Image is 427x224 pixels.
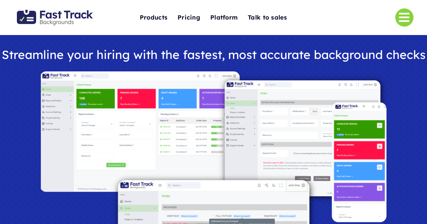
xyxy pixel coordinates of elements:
span: Platform [210,12,238,23]
span: Pricing [178,12,200,23]
span: Products [140,12,167,23]
a: Fast Track Backgrounds Logo [17,9,93,16]
nav: One Page [113,1,313,34]
a: Platform [210,10,238,25]
img: Fast Track Backgrounds Logo [17,10,93,25]
span: Talk to sales [248,12,287,23]
h1: Streamline your hiring with the fastest, most accurate background checks [1,48,426,61]
a: Link to # [395,8,413,27]
a: Talk to sales [248,10,287,25]
a: Pricing [178,10,200,25]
